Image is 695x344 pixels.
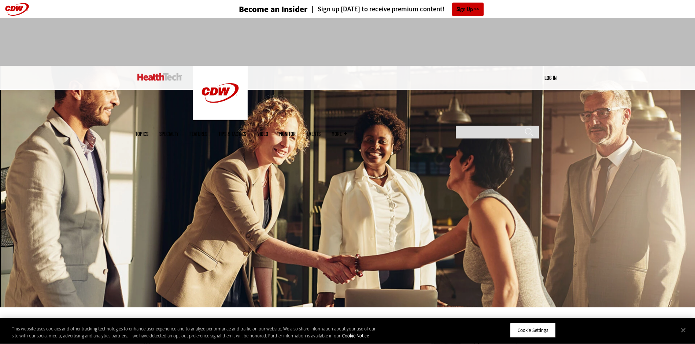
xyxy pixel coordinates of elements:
[307,131,321,137] a: Events
[214,26,481,59] iframe: advertisement
[189,131,207,137] a: Features
[308,6,445,13] a: Sign up [DATE] to receive premium content!
[159,131,178,137] span: Specialty
[257,131,268,137] a: Video
[137,73,182,81] img: Home
[510,323,556,338] button: Cookie Settings
[675,322,691,338] button: Close
[239,5,308,14] h3: Become an Insider
[193,114,248,122] a: CDW
[193,66,248,120] img: Home
[332,131,347,137] span: More
[544,74,557,81] a: Log in
[342,333,369,339] a: More information about your privacy
[279,131,296,137] a: MonITor
[452,3,484,16] a: Sign Up
[135,131,148,137] span: Topics
[211,5,308,14] a: Become an Insider
[544,74,557,82] div: User menu
[218,131,246,137] a: Tips & Tactics
[12,325,382,340] div: This website uses cookies and other tracking technologies to enhance user experience and to analy...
